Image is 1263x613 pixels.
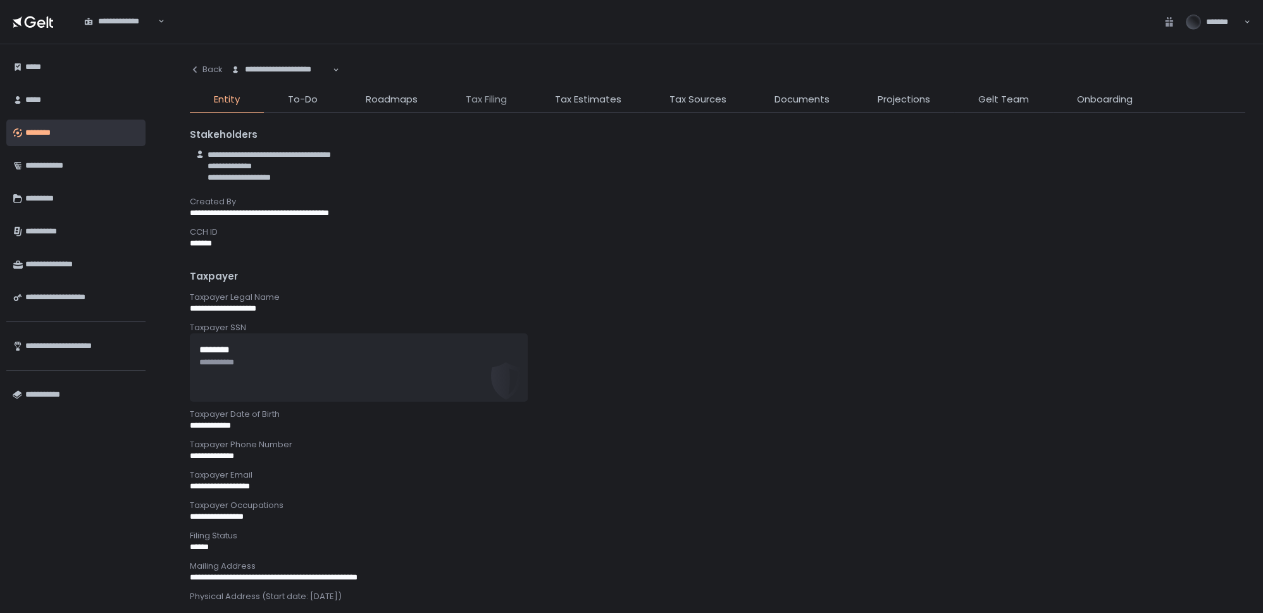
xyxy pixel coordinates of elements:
[190,469,1245,481] div: Taxpayer Email
[190,269,1245,284] div: Taxpayer
[190,439,1245,450] div: Taxpayer Phone Number
[366,92,418,107] span: Roadmaps
[190,226,1245,238] div: CCH ID
[190,64,223,75] div: Back
[223,57,339,83] div: Search for option
[190,500,1245,511] div: Taxpayer Occupations
[669,92,726,107] span: Tax Sources
[978,92,1029,107] span: Gelt Team
[84,27,157,40] input: Search for option
[775,92,830,107] span: Documents
[878,92,930,107] span: Projections
[466,92,507,107] span: Tax Filing
[190,530,1245,542] div: Filing Status
[190,591,1245,602] div: Physical Address (Start date: [DATE])
[190,128,1245,142] div: Stakeholders
[190,560,1245,572] div: Mailing Address
[214,92,240,107] span: Entity
[190,409,1245,420] div: Taxpayer Date of Birth
[231,75,332,88] input: Search for option
[190,196,1245,207] div: Created By
[190,322,1245,333] div: Taxpayer SSN
[190,57,223,82] button: Back
[555,92,621,107] span: Tax Estimates
[76,9,165,35] div: Search for option
[190,292,1245,303] div: Taxpayer Legal Name
[288,92,318,107] span: To-Do
[1077,92,1133,107] span: Onboarding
